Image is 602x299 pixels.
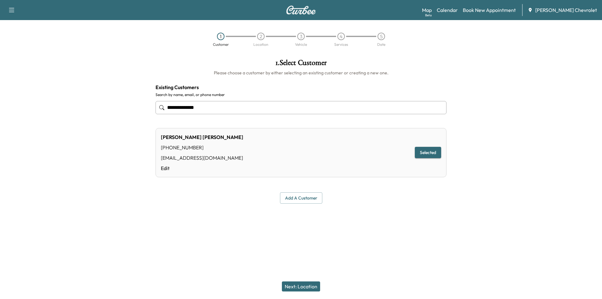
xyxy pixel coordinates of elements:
[437,6,458,14] a: Calendar
[378,33,385,40] div: 5
[156,83,446,91] h4: Existing Customers
[422,6,432,14] a: MapBeta
[213,43,229,46] div: Customer
[217,33,224,40] div: 1
[535,6,597,14] span: [PERSON_NAME] Chevrolet
[377,43,385,46] div: Date
[425,13,432,18] div: Beta
[463,6,516,14] a: Book New Appointment
[295,43,307,46] div: Vehicle
[257,33,265,40] div: 2
[156,70,446,76] h6: Please choose a customer by either selecting an existing customer or creating a new one.
[161,144,243,151] div: [PHONE_NUMBER]
[161,164,243,172] a: Edit
[156,92,446,97] label: Search by name, email, or phone number
[297,33,305,40] div: 3
[334,43,348,46] div: Services
[161,133,243,141] div: [PERSON_NAME] [PERSON_NAME]
[282,281,320,291] button: Next: Location
[286,6,316,14] img: Curbee Logo
[337,33,345,40] div: 4
[253,43,268,46] div: Location
[156,59,446,70] h1: 1 . Select Customer
[161,154,243,162] div: [EMAIL_ADDRESS][DOMAIN_NAME]
[280,192,322,204] button: Add a customer
[415,147,441,158] button: Selected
